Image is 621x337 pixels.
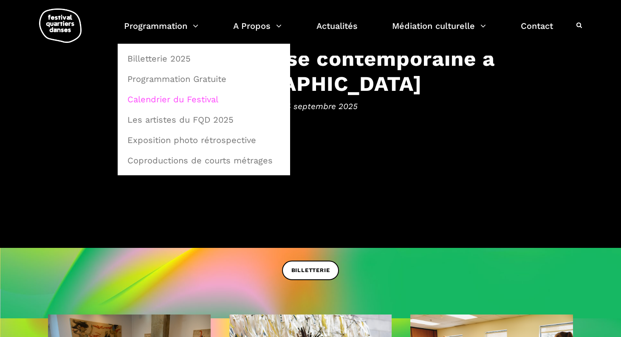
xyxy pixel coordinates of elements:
a: Contact [521,19,553,44]
a: Actualités [316,19,358,44]
a: Programmation [124,19,198,44]
span: BILLETTERIE [291,266,330,275]
a: Exposition photo rétrospective [122,130,285,150]
span: 4 au 14 septembre 2025 [47,100,574,113]
a: Les artistes du FQD 2025 [122,110,285,129]
a: Billetterie 2025 [122,49,285,68]
a: Calendrier du Festival [122,90,285,109]
a: Programmation Gratuite [122,69,285,89]
h3: Festival de danse contemporaine à [GEOGRAPHIC_DATA] [47,46,574,96]
a: BILLETTERIE [282,261,339,280]
img: logo-fqd-med [39,8,82,43]
a: A Propos [233,19,282,44]
a: Coproductions de courts métrages [122,151,285,170]
a: Médiation culturelle [392,19,486,44]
